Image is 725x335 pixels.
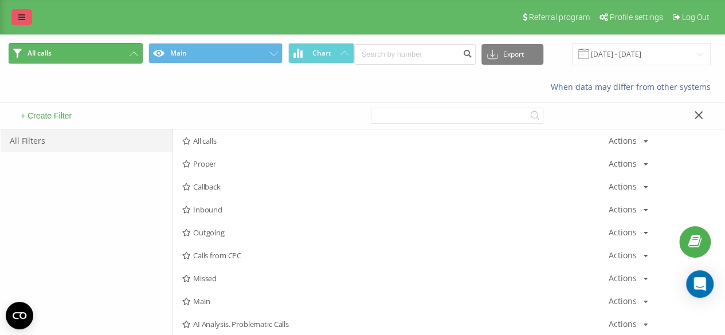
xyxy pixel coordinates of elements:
div: Actions [609,206,637,214]
a: When data may differ from other systems [551,81,716,92]
div: Open Intercom Messenger [686,270,714,298]
span: Callback [182,183,609,191]
span: Main [182,297,609,305]
div: Actions [609,251,637,259]
button: Open CMP widget [6,302,33,329]
span: Missed [182,274,609,282]
div: Actions [609,274,637,282]
span: Calls from CPC [182,251,609,259]
span: Proper [182,160,609,168]
span: Referral program [529,13,590,22]
span: Outgoing [182,228,609,237]
div: Actions [609,320,637,328]
div: All Filters [1,129,173,152]
button: Export [481,44,543,65]
input: Search by number [354,44,476,65]
button: All calls [9,43,143,64]
span: Profile settings [610,13,663,22]
div: Actions [609,137,637,145]
button: Chart [288,43,354,64]
span: All calls [182,137,609,145]
button: + Create Filter [17,111,75,121]
span: Inbound [182,206,609,214]
span: All calls [28,49,52,58]
button: Close [691,110,707,122]
div: Actions [609,297,637,305]
span: Chart [312,49,331,57]
div: Actions [609,183,637,191]
span: AI Analysis. Problematic Calls [182,320,609,328]
span: Log Out [682,13,710,22]
button: Main [148,43,283,64]
div: Actions [609,160,637,168]
div: Actions [609,228,637,237]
